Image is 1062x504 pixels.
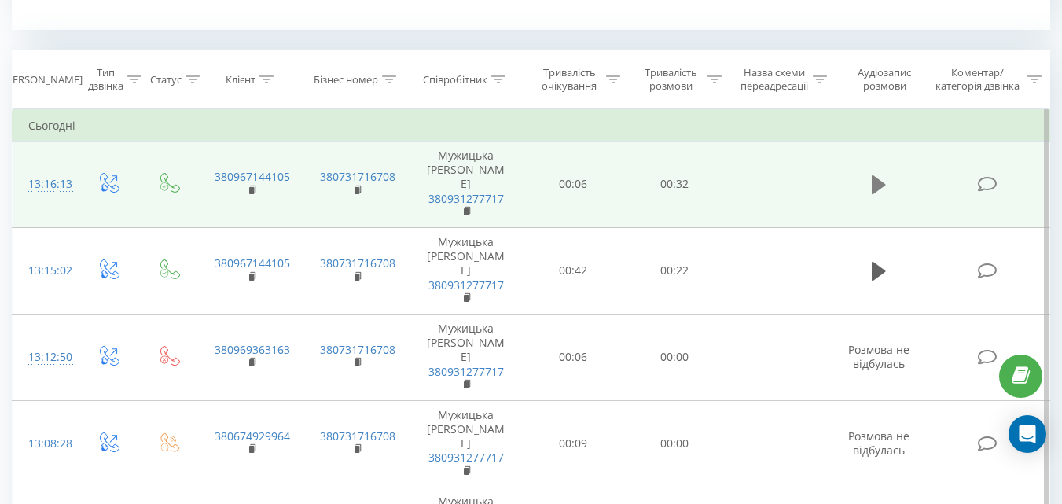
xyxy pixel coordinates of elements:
[428,278,504,292] a: 380931277717
[845,66,924,93] div: Аудіозапис розмови
[523,142,624,228] td: 00:06
[3,73,83,86] div: [PERSON_NAME]
[215,256,290,270] a: 380967144105
[320,429,395,443] a: 380731716708
[215,169,290,184] a: 380967144105
[848,429,909,458] span: Розмова не відбулась
[624,314,726,400] td: 00:00
[1009,415,1046,453] div: Open Intercom Messenger
[320,256,395,270] a: 380731716708
[28,169,61,200] div: 13:16:13
[13,110,1050,142] td: Сьогодні
[410,228,523,315] td: Мужицька [PERSON_NAME]
[88,66,123,93] div: Тип дзвінка
[410,400,523,487] td: Мужицька [PERSON_NAME]
[423,73,487,86] div: Співробітник
[320,342,395,357] a: 380731716708
[314,73,378,86] div: Бізнес номер
[410,142,523,228] td: Мужицька [PERSON_NAME]
[523,400,624,487] td: 00:09
[410,314,523,400] td: Мужицька [PERSON_NAME]
[28,256,61,286] div: 13:15:02
[320,169,395,184] a: 380731716708
[428,450,504,465] a: 380931277717
[428,364,504,379] a: 380931277717
[624,142,726,228] td: 00:32
[215,429,290,443] a: 380674929964
[848,342,909,371] span: Розмова не відбулась
[740,66,809,93] div: Назва схеми переадресації
[150,73,182,86] div: Статус
[226,73,255,86] div: Клієнт
[638,66,704,93] div: Тривалість розмови
[215,342,290,357] a: 380969363163
[624,400,726,487] td: 00:00
[428,191,504,206] a: 380931277717
[523,228,624,315] td: 00:42
[932,66,1023,93] div: Коментар/категорія дзвінка
[523,314,624,400] td: 00:06
[28,342,61,373] div: 13:12:50
[624,228,726,315] td: 00:22
[537,66,602,93] div: Тривалість очікування
[28,429,61,459] div: 13:08:28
